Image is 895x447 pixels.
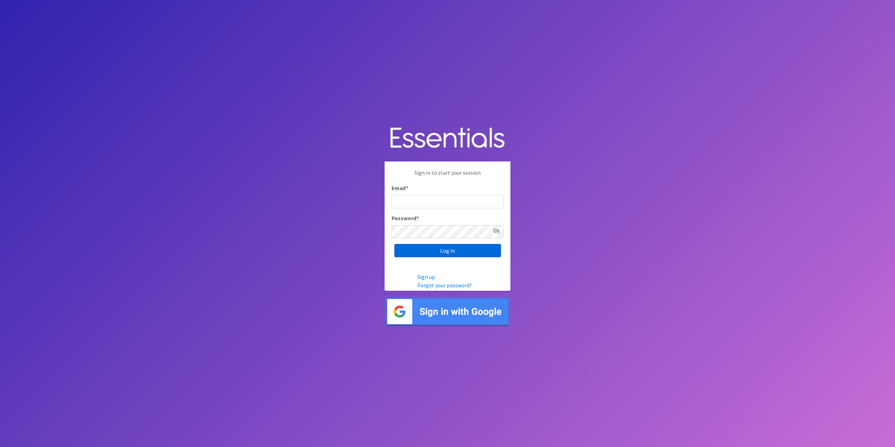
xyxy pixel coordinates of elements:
img: Human Essentials [385,120,510,156]
a: Sign up [417,273,435,280]
input: Log in [394,244,501,257]
a: Forgot your password? [417,282,472,289]
label: Password [392,214,419,222]
label: Email [392,184,408,192]
img: Sign in with Google [385,296,510,327]
abbr: required [416,215,419,222]
p: Sign in to start your session [392,168,503,184]
abbr: required [406,185,408,192]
